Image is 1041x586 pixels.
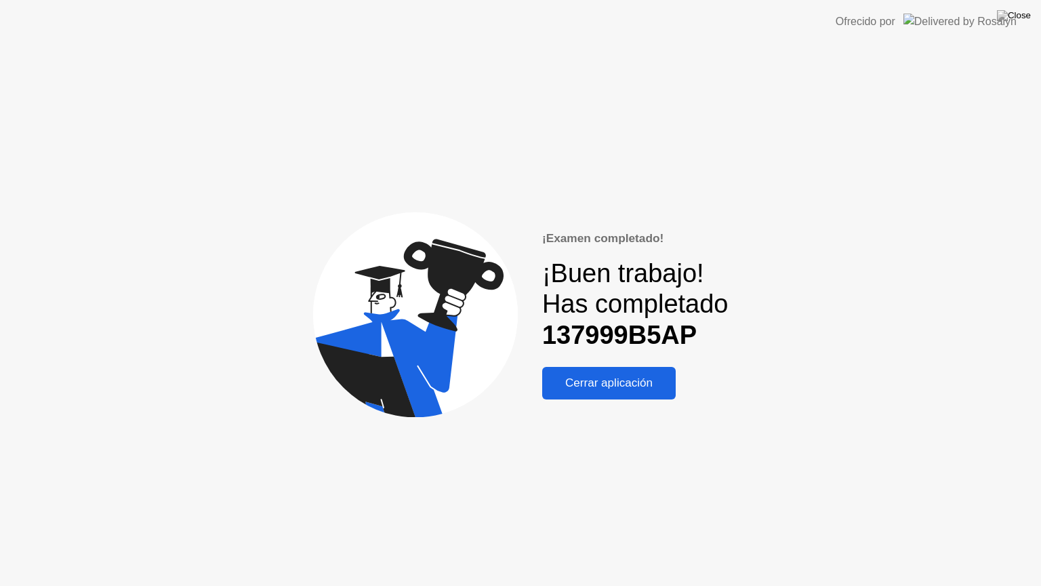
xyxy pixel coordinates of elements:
[546,376,672,390] div: Cerrar aplicación
[542,321,697,349] b: 137999B5AP
[903,14,1017,29] img: Delivered by Rosalyn
[836,14,895,30] div: Ofrecido por
[542,230,729,248] div: ¡Examen completado!
[542,367,676,399] button: Cerrar aplicación
[542,258,729,351] div: ¡Buen trabajo! Has completado
[997,10,1031,21] img: Close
